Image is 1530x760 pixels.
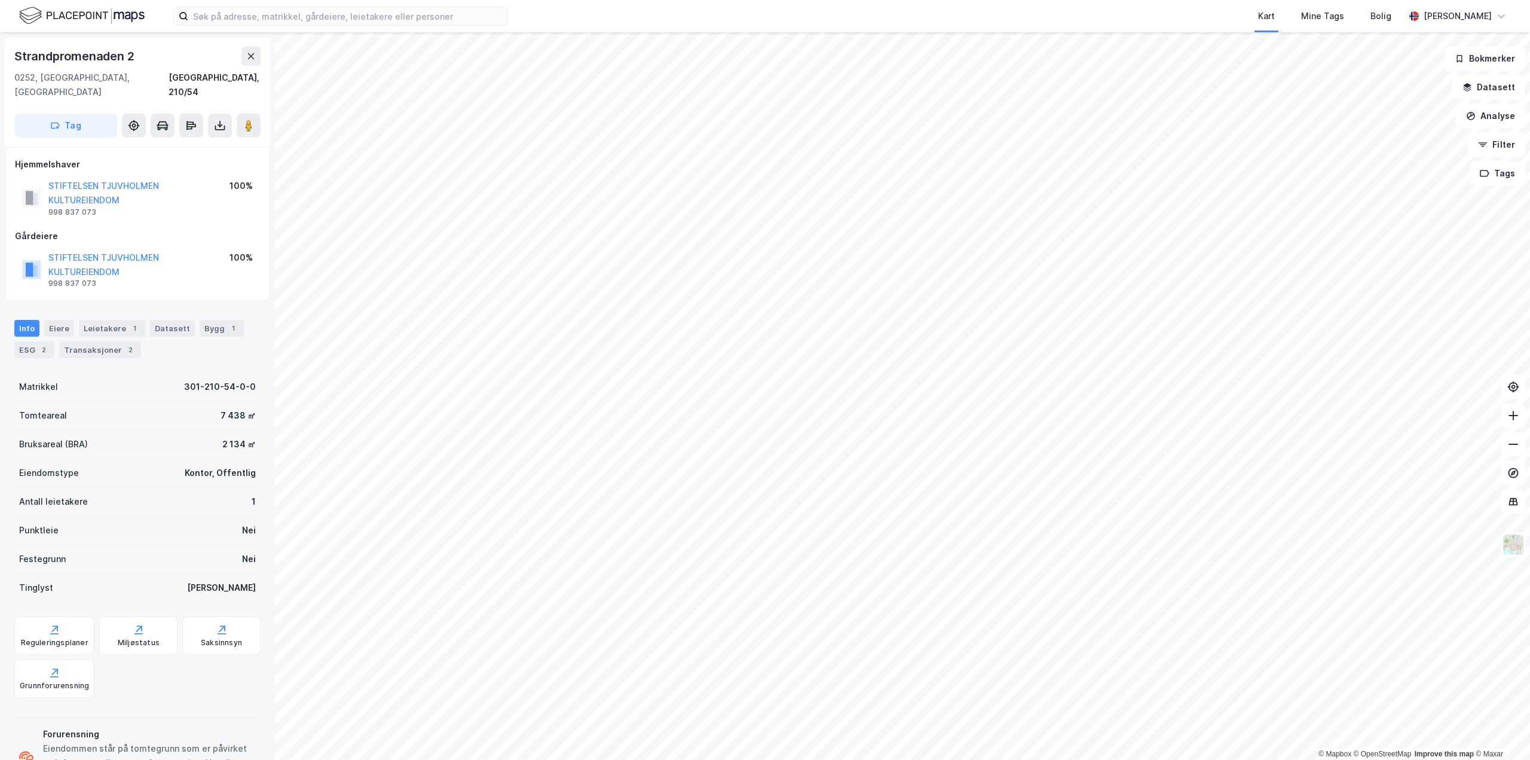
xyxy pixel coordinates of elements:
div: Forurensning [43,727,256,741]
div: 1 [227,322,239,334]
div: Nei [242,523,256,538]
div: Hjemmelshaver [15,157,260,172]
div: Info [14,320,39,337]
div: Eiere [44,320,74,337]
div: Tinglyst [19,581,53,595]
div: 2 [38,344,50,356]
div: Strandpromenaden 2 [14,47,136,66]
div: Matrikkel [19,380,58,394]
div: Mine Tags [1301,9,1344,23]
div: Bygg [200,320,244,337]
div: 100% [229,251,253,265]
div: 998 837 073 [48,279,96,288]
button: Tag [14,114,117,138]
div: Grunnforurensning [20,681,89,691]
img: Z [1502,533,1525,556]
div: 2 [124,344,136,356]
a: Improve this map [1415,750,1474,758]
div: Transaksjoner [59,341,141,358]
div: 7 438 ㎡ [221,408,256,423]
div: Miljøstatus [118,638,160,648]
div: Gårdeiere [15,229,260,243]
div: 998 837 073 [48,207,96,217]
div: Leietakere [79,320,145,337]
div: 301-210-54-0-0 [184,380,256,394]
div: [PERSON_NAME] [187,581,256,595]
div: 1 [252,495,256,509]
div: Festegrunn [19,552,66,566]
a: Mapbox [1318,750,1351,758]
div: Punktleie [19,523,59,538]
div: Nei [242,552,256,566]
iframe: Chat Widget [1470,703,1530,760]
div: Eiendomstype [19,466,79,480]
div: ESG [14,341,54,358]
div: 2 134 ㎡ [222,437,256,451]
div: Kontrollprogram for chat [1470,703,1530,760]
button: Bokmerker [1445,47,1525,71]
button: Tags [1470,161,1525,185]
a: OpenStreetMap [1354,750,1412,758]
div: Bolig [1370,9,1391,23]
div: [PERSON_NAME] [1424,9,1492,23]
div: 0252, [GEOGRAPHIC_DATA], [GEOGRAPHIC_DATA] [14,71,169,99]
input: Søk på adresse, matrikkel, gårdeiere, leietakere eller personer [188,7,507,25]
div: Saksinnsyn [201,638,242,648]
button: Analyse [1456,104,1525,128]
button: Datasett [1452,75,1525,99]
button: Filter [1468,133,1525,157]
div: Kart [1258,9,1275,23]
div: 100% [229,179,253,193]
div: Tomteareal [19,408,67,423]
div: Datasett [150,320,195,337]
div: Kontor, Offentlig [185,466,256,480]
img: logo.f888ab2527a4732fd821a326f86c7f29.svg [19,5,145,26]
div: 1 [128,322,140,334]
div: [GEOGRAPHIC_DATA], 210/54 [169,71,261,99]
div: Antall leietakere [19,495,88,509]
div: Bruksareal (BRA) [19,437,88,451]
div: Reguleringsplaner [21,638,88,648]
